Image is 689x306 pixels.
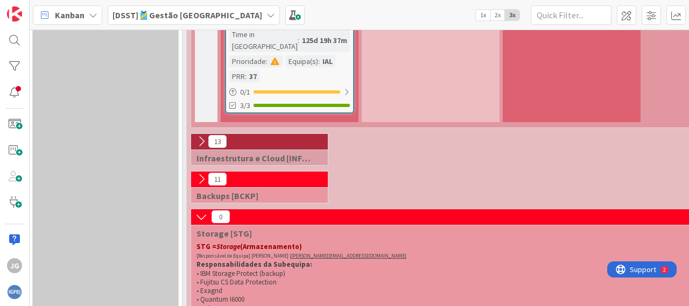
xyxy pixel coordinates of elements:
[247,70,259,82] div: 37
[245,70,247,82] span: :
[318,55,320,67] span: :
[56,4,59,13] div: 2
[299,34,350,46] div: 125d 19h 37m
[291,252,406,259] a: [PERSON_NAME][EMAIL_ADDRESS][DOMAIN_NAME]
[7,258,22,273] div: JG
[196,153,314,163] span: Infraestrutura e Cloud [INFRA+CLOUD]
[266,55,268,67] span: :
[240,100,250,111] span: 3/3
[113,10,262,20] b: [DSST]🎽Gestão [GEOGRAPHIC_DATA]
[476,10,490,20] span: 1x
[226,86,353,99] div: 0/1
[229,70,245,82] div: PRR
[196,277,277,287] span: • Fujitsu CS Data Protection
[196,286,222,295] span: • Exagrid
[531,5,611,25] input: Quick Filter...
[216,242,240,251] em: Storage
[23,2,49,15] span: Support
[208,173,227,186] span: 11
[55,9,85,22] span: Kanban
[196,260,312,269] strong: Responsabilidades da Subequipa:
[229,29,298,52] div: Time in [GEOGRAPHIC_DATA]
[196,242,302,251] strong: STG = (Armazenamento)
[320,55,335,67] div: IAL
[240,87,250,98] span: 0 / 1
[505,10,519,20] span: 3x
[196,295,244,304] span: • Quantum I6000
[196,269,285,278] span: • IBM Storage Protect (backup)
[196,190,314,201] span: Backups [BCKP]
[7,284,22,300] img: avatar
[7,6,22,22] img: Visit kanbanzone.com
[229,55,266,67] div: Prioridade
[208,135,227,148] span: 13
[298,34,299,46] span: :
[196,252,291,259] span: [Responsável de Equipa] [PERSON_NAME] |
[490,10,505,20] span: 2x
[212,210,230,223] span: 0
[286,55,318,67] div: Equipa(s)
